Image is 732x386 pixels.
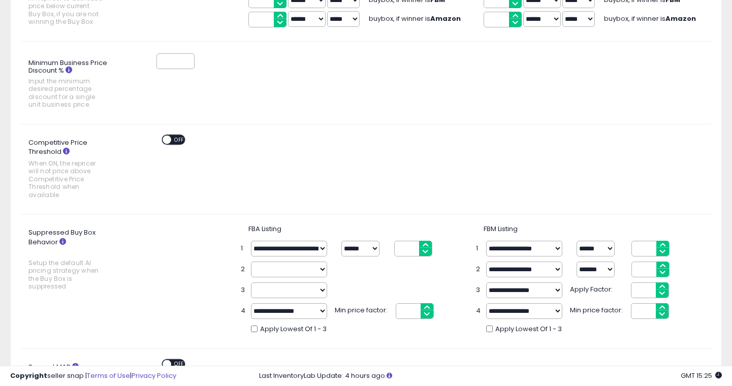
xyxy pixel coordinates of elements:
div: Last InventoryLab Update: 4 hours ago. [259,371,722,381]
i: Click here to read more about un-synced listings. [387,372,392,379]
span: 1 [476,244,481,253]
span: 2 [241,265,246,274]
span: Input the minimum desired percentage discount for a single unit business price. [28,77,103,109]
b: Amazon [430,14,461,23]
span: 3 [476,285,481,295]
span: buybox, if winner is [604,14,696,23]
span: 4 [241,306,246,316]
strong: Copyright [10,371,47,380]
a: Terms of Use [87,371,130,380]
span: buybox, if winner is [369,14,461,23]
span: 1 [241,244,246,253]
span: OFF [171,360,187,368]
span: FBA Listing [248,224,281,234]
a: Privacy Policy [132,371,176,380]
span: When ON, the repricer will not price above Competitive Price Threshold when available [28,159,103,199]
span: Setup the default AI pricing strategy when the Buy Box is suppressed [28,259,103,291]
span: OFF [171,135,187,144]
span: Min price factor: [335,303,391,315]
label: Competitive Price Threshold [21,135,123,204]
label: Minimum Business Price Discount % [21,55,123,114]
span: Apply Factor: [570,282,626,295]
span: Apply Lowest Of 1 - 3 [260,325,327,334]
span: 2 [476,265,481,274]
b: Amazon [665,14,696,23]
span: Min price factor: [570,303,626,315]
span: FBM Listing [484,224,518,234]
div: seller snap | | [10,371,176,381]
span: Apply Lowest Of 1 - 3 [495,325,562,334]
span: 3 [241,285,246,295]
label: Suppressed Buy Box Behavior [21,224,123,296]
span: 2025-09-6 15:25 GMT [681,371,722,380]
span: 4 [476,306,481,316]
